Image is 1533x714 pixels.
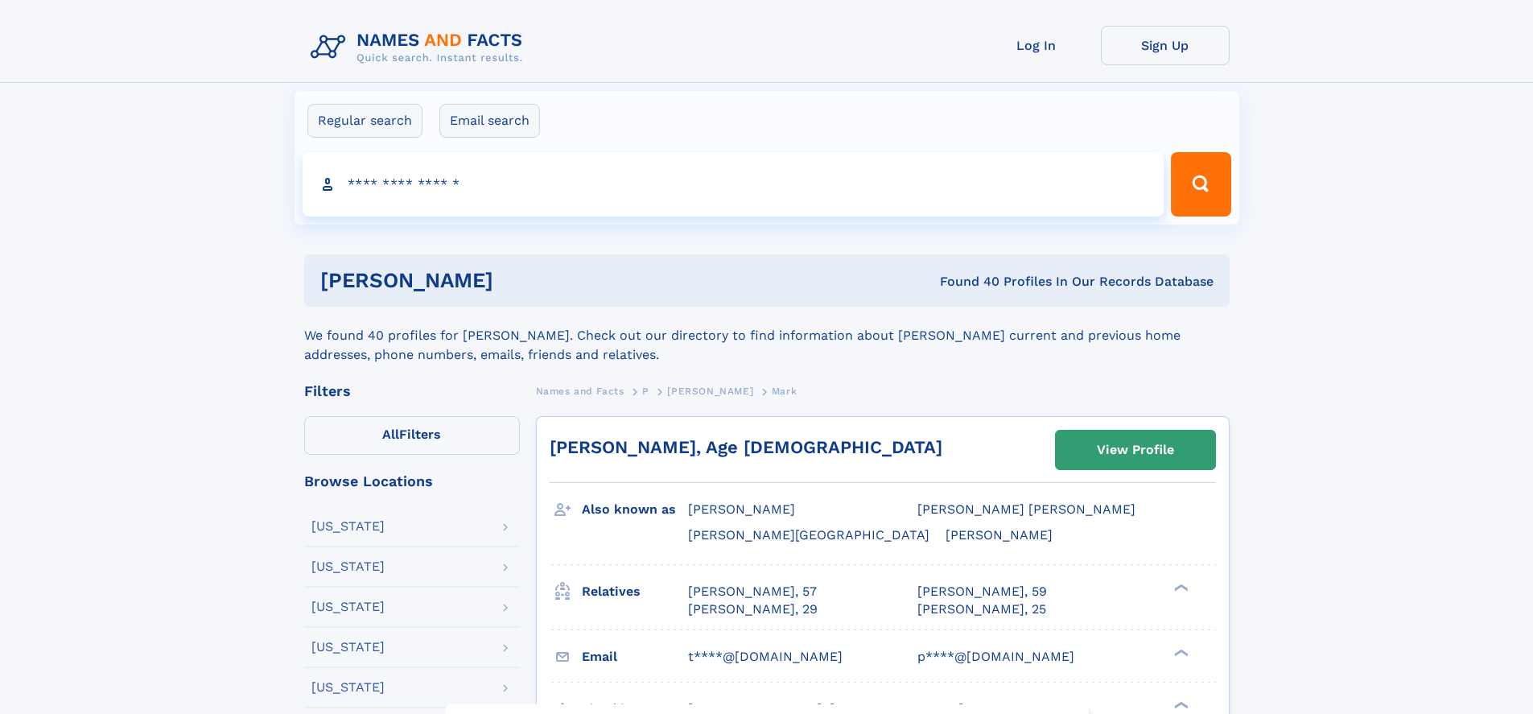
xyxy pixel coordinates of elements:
div: View Profile [1097,431,1174,468]
div: ❯ [1170,647,1189,658]
span: P [642,386,649,397]
div: [US_STATE] [311,601,385,613]
a: [PERSON_NAME], 57 [688,583,817,601]
span: [PERSON_NAME] [667,386,753,397]
h3: Email [582,643,688,671]
div: [US_STATE] [311,520,385,533]
h3: Also known as [582,496,688,523]
label: Regular search [307,104,422,138]
h3: Relatives [582,578,688,605]
a: [PERSON_NAME], 59 [917,583,1047,601]
a: View Profile [1056,431,1215,469]
div: ❯ [1170,700,1189,710]
a: [PERSON_NAME], 29 [688,601,818,618]
div: Filters [304,384,520,398]
div: Browse Locations [304,474,520,489]
div: [US_STATE] [311,681,385,694]
a: Names and Facts [536,381,624,401]
a: P [642,381,649,401]
span: [PERSON_NAME] [688,501,795,517]
div: We found 40 profiles for [PERSON_NAME]. Check out our directory to find information about [PERSON... [304,307,1230,365]
span: All [382,427,399,442]
span: Mark [772,386,797,397]
a: Log In [972,26,1101,65]
a: [PERSON_NAME] [667,381,753,401]
span: [PERSON_NAME] [PERSON_NAME] [917,501,1135,517]
span: [PERSON_NAME][GEOGRAPHIC_DATA] [688,527,929,543]
div: [US_STATE] [311,641,385,654]
h1: [PERSON_NAME] [320,270,717,291]
div: [US_STATE] [311,560,385,573]
a: Sign Up [1101,26,1230,65]
div: Found 40 Profiles In Our Records Database [716,273,1214,291]
button: Search Button [1171,152,1230,217]
a: [PERSON_NAME], 25 [917,601,1046,618]
div: ❯ [1170,582,1189,592]
label: Email search [439,104,540,138]
input: search input [303,152,1164,217]
span: [PERSON_NAME] [946,527,1053,543]
label: Filters [304,416,520,455]
a: [PERSON_NAME], Age [DEMOGRAPHIC_DATA] [550,437,942,457]
img: Logo Names and Facts [304,26,536,69]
